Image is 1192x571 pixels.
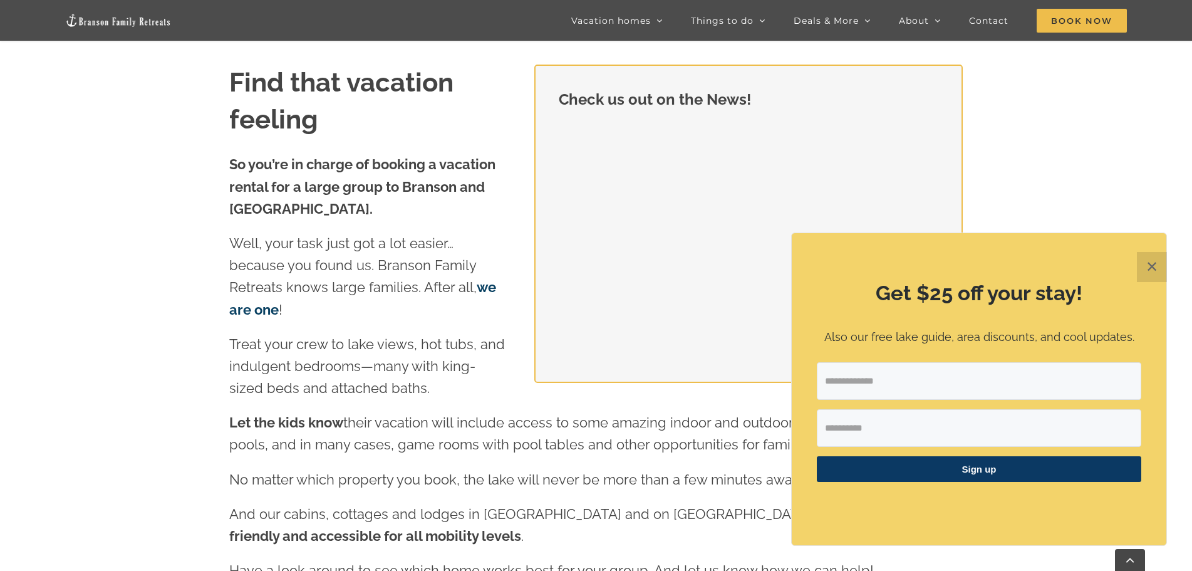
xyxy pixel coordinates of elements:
[229,156,495,216] strong: So you’re in charge of booking a vacation rental for a large group to Branson and [GEOGRAPHIC_DATA].
[691,16,754,25] span: Things to do
[571,16,651,25] span: Vacation homes
[1137,252,1167,282] button: Close
[229,235,496,318] span: Well, your task just got a lot easier… because you found us. Branson Family Retreats knows large ...
[817,409,1141,447] input: First Name
[559,90,751,108] strong: Check us out on the News!
[817,279,1141,308] h2: Get $25 off your stay!
[817,498,1141,511] p: ​
[65,13,172,28] img: Branson Family Retreats Logo
[817,328,1141,347] p: Also our free lake guide, area discounts, and cool updates.
[229,414,343,431] strong: Let the kids know
[559,133,935,359] iframe: YouTube video player 2
[229,471,801,488] span: No matter which property you book, the lake will never be more than a few minutes away.
[899,16,929,25] span: About
[229,279,496,317] a: we are one
[969,16,1008,25] span: Contact
[817,456,1141,482] button: Sign up
[817,362,1141,400] input: Email Address
[1037,9,1127,33] span: Book Now
[229,414,938,453] span: their vacation will include access to some amazing indoor and outdoor community swimming pools, a...
[229,336,505,396] span: Treat your crew to lake views, hot tubs, and indulgent bedrooms—many with king-sized beds and att...
[794,16,859,25] span: Deals & More
[229,67,453,135] strong: Find that vacation feeling
[229,506,935,544] span: And our cabins, cottages and lodges in [GEOGRAPHIC_DATA] and on [GEOGRAPHIC_DATA] are .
